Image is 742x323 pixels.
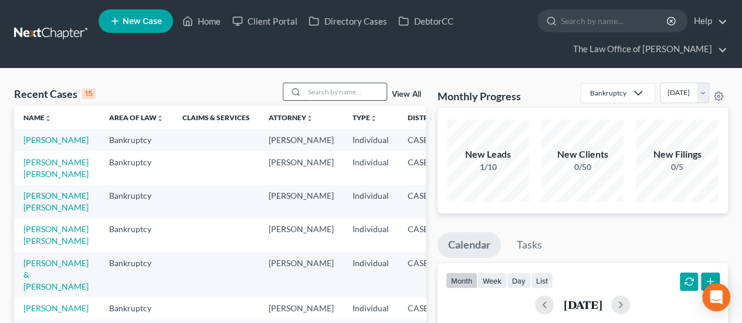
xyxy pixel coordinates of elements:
div: New Clients [541,148,624,161]
div: 1/10 [447,161,529,173]
a: Area of Lawunfold_more [109,113,164,122]
a: Calendar [438,232,501,258]
a: [PERSON_NAME] [23,303,89,313]
td: [PERSON_NAME] [259,252,343,297]
div: 0/50 [541,161,624,173]
td: Bankruptcy [100,297,173,319]
i: unfold_more [45,115,52,122]
div: Recent Cases [14,87,96,101]
a: Districtunfold_more [408,113,446,122]
a: Home [177,11,226,32]
td: [PERSON_NAME] [259,129,343,151]
a: [PERSON_NAME] [PERSON_NAME] [23,191,89,212]
a: Attorneyunfold_more [269,113,313,122]
button: list [531,273,553,288]
a: Nameunfold_more [23,113,52,122]
td: [PERSON_NAME] [259,219,343,252]
i: unfold_more [370,115,377,122]
td: Bankruptcy [100,129,173,151]
a: [PERSON_NAME] [PERSON_NAME] [23,224,89,246]
a: Client Portal [226,11,303,32]
input: Search by name... [304,83,387,100]
td: [PERSON_NAME] [259,151,343,185]
button: day [507,273,531,288]
h2: [DATE] [563,298,602,311]
div: 0/5 [636,161,718,173]
h3: Monthly Progress [438,89,521,103]
td: CASB [398,219,456,252]
div: Open Intercom Messenger [702,283,730,311]
div: New Leads [447,148,529,161]
th: Claims & Services [173,106,259,129]
a: DebtorCC [392,11,459,32]
td: Individual [343,185,398,218]
div: Bankruptcy [590,88,626,98]
td: Bankruptcy [100,219,173,252]
i: unfold_more [157,115,164,122]
a: View All [392,90,421,98]
td: [PERSON_NAME] [259,297,343,319]
a: Directory Cases [303,11,392,32]
a: The Law Office of [PERSON_NAME] [567,39,727,60]
div: New Filings [636,148,718,161]
span: New Case [123,17,162,26]
i: unfold_more [306,115,313,122]
td: Bankruptcy [100,252,173,297]
a: Typeunfold_more [353,113,377,122]
button: month [446,273,477,288]
td: CASB [398,129,456,151]
a: [PERSON_NAME] [23,135,89,145]
a: Tasks [506,232,553,258]
td: Individual [343,151,398,185]
a: Help [688,11,727,32]
td: Individual [343,219,398,252]
td: Individual [343,297,398,319]
a: [PERSON_NAME] [PERSON_NAME] [23,157,89,179]
td: CASB [398,151,456,185]
td: CASB [398,252,456,297]
td: CASB [398,185,456,218]
td: Individual [343,252,398,297]
td: CASB [398,297,456,319]
td: Bankruptcy [100,185,173,218]
td: Bankruptcy [100,151,173,185]
a: [PERSON_NAME] & [PERSON_NAME] [23,258,89,291]
td: Individual [343,129,398,151]
input: Search by name... [561,10,668,32]
button: week [477,273,507,288]
div: 15 [82,89,96,99]
td: [PERSON_NAME] [259,185,343,218]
